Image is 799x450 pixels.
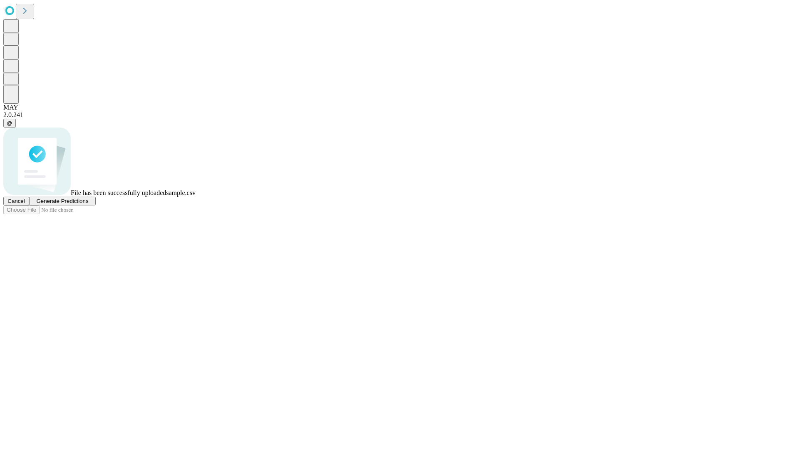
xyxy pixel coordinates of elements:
span: Cancel [7,198,25,204]
button: Cancel [3,197,29,205]
span: File has been successfully uploaded [71,189,166,196]
span: Generate Predictions [36,198,88,204]
button: @ [3,119,16,127]
div: 2.0.241 [3,111,796,119]
span: @ [7,120,12,126]
div: MAY [3,104,796,111]
span: sample.csv [166,189,196,196]
button: Generate Predictions [29,197,96,205]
